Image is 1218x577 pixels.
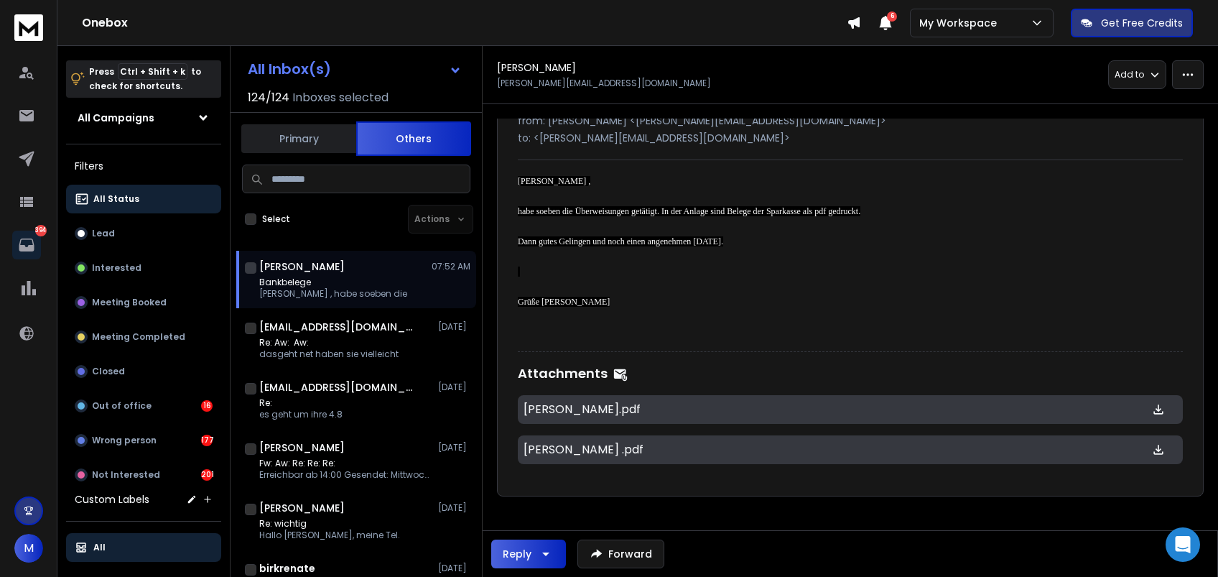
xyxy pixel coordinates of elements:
[259,288,407,300] p: [PERSON_NAME] , habe soeben die
[259,259,345,274] h1: [PERSON_NAME]
[66,219,221,248] button: Lead
[259,337,399,348] p: Re: Aw: Aw:
[66,288,221,317] button: Meeting Booked
[75,492,149,507] h3: Custom Labels
[259,348,399,360] p: dasgeht net haben sie vielleicht
[438,563,470,574] p: [DATE]
[518,206,860,216] span: habe soeben die Überweisungen getätigt. In der Anlage sind Belege der Sparkasse als pdf gedruckt.
[518,236,723,246] span: Dann gutes Gelingen und noch einen angenehmen [DATE].
[93,542,106,553] p: All
[503,547,531,561] div: Reply
[92,469,160,481] p: Not Interested
[262,213,290,225] label: Select
[92,297,167,308] p: Meeting Booked
[518,131,1183,145] p: to: <[PERSON_NAME][EMAIL_ADDRESS][DOMAIN_NAME]>
[1166,527,1200,562] div: Open Intercom Messenger
[66,392,221,420] button: Out of office16
[82,14,847,32] h1: Onebox
[259,458,432,469] p: Fw: Aw: Re: Re: Re:
[497,60,576,75] h1: [PERSON_NAME]
[491,540,566,568] button: Reply
[78,111,154,125] h1: All Campaigns
[92,366,125,377] p: Closed
[577,540,664,568] button: Forward
[93,193,139,205] p: All Status
[236,55,473,83] button: All Inbox(s)
[524,441,847,458] p: [PERSON_NAME] .pdf
[887,11,897,22] span: 6
[438,382,470,393] p: [DATE]
[518,176,590,186] span: [PERSON_NAME] ,
[524,401,847,418] p: [PERSON_NAME].pdf
[438,442,470,453] p: [DATE]
[66,461,221,489] button: Not Interested201
[92,331,185,343] p: Meeting Completed
[497,78,711,89] p: [PERSON_NAME][EMAIL_ADDRESS][DOMAIN_NAME]
[1115,69,1144,80] p: Add to
[518,114,1183,128] p: from: [PERSON_NAME] <[PERSON_NAME][EMAIL_ADDRESS][DOMAIN_NAME]>
[92,435,157,446] p: Wrong person
[248,62,331,76] h1: All Inbox(s)
[66,426,221,455] button: Wrong person177
[259,380,417,394] h1: [EMAIL_ADDRESS][DOMAIN_NAME]
[201,435,213,446] div: 177
[118,63,187,80] span: Ctrl + Shift + k
[259,501,345,515] h1: [PERSON_NAME]
[259,277,407,288] p: Bankbelege
[66,156,221,176] h3: Filters
[35,225,47,236] p: 394
[518,297,610,307] span: Grüße [PERSON_NAME]
[438,321,470,333] p: [DATE]
[259,530,400,541] p: Hallo [PERSON_NAME], meine Tel.
[259,409,343,420] p: es geht um ihre 4.8
[92,262,141,274] p: Interested
[92,400,152,412] p: Out of office
[14,534,43,563] button: M
[12,231,41,259] a: 394
[292,89,389,106] h3: Inboxes selected
[259,561,315,576] h1: birkrenate
[89,65,201,93] p: Press to check for shortcuts.
[259,397,343,409] p: Re:
[201,400,213,412] div: 16
[438,502,470,514] p: [DATE]
[201,469,213,481] div: 201
[356,121,471,156] button: Others
[92,228,115,239] p: Lead
[66,103,221,132] button: All Campaigns
[66,357,221,386] button: Closed
[259,320,417,334] h1: [EMAIL_ADDRESS][DOMAIN_NAME]
[919,16,1003,30] p: My Workspace
[1071,9,1193,37] button: Get Free Credits
[66,254,221,282] button: Interested
[14,14,43,41] img: logo
[241,123,356,154] button: Primary
[518,364,608,384] h1: Attachments
[432,261,470,272] p: 07:52 AM
[66,533,221,562] button: All
[66,323,221,351] button: Meeting Completed
[259,518,400,530] p: Re: wichtig
[1101,16,1183,30] p: Get Free Credits
[66,185,221,213] button: All Status
[259,469,432,481] p: Erreichbar ab 14:00 Gesendet: Mittwoch, 13.
[248,89,289,106] span: 124 / 124
[259,440,345,455] h1: [PERSON_NAME]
